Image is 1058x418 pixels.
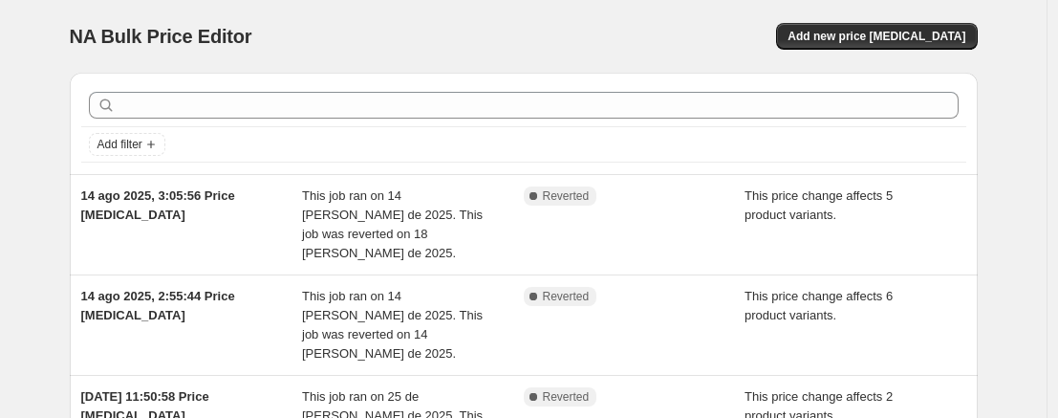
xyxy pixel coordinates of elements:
span: 14 ago 2025, 3:05:56 Price [MEDICAL_DATA] [81,188,235,222]
span: This job ran on 14 [PERSON_NAME] de 2025. This job was reverted on 18 [PERSON_NAME] de 2025. [302,188,483,260]
span: Reverted [543,289,590,304]
button: Add filter [89,133,165,156]
span: This price change affects 5 product variants. [745,188,893,222]
span: This price change affects 6 product variants. [745,289,893,322]
span: NA Bulk Price Editor [70,26,252,47]
span: This job ran on 14 [PERSON_NAME] de 2025. This job was reverted on 14 [PERSON_NAME] de 2025. [302,289,483,361]
button: Add new price [MEDICAL_DATA] [776,23,977,50]
span: Reverted [543,389,590,405]
span: Add new price [MEDICAL_DATA] [788,29,965,44]
span: Reverted [543,188,590,204]
span: 14 ago 2025, 2:55:44 Price [MEDICAL_DATA] [81,289,235,322]
span: Add filter [97,137,142,152]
